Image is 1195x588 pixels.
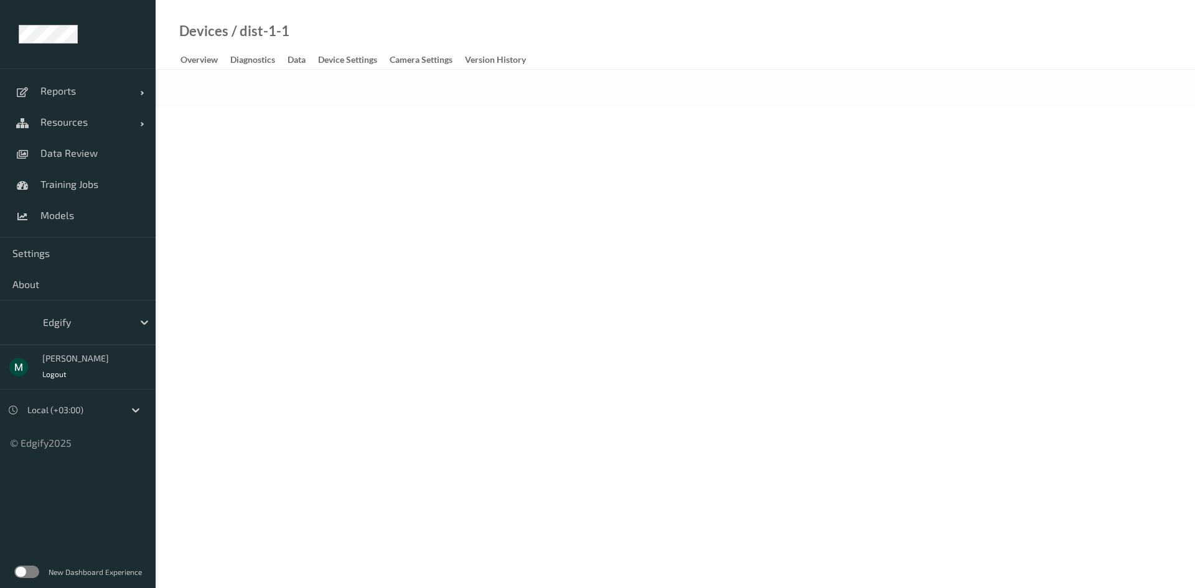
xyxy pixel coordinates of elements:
[465,54,526,69] div: Version History
[180,52,230,69] a: Overview
[288,54,306,69] div: Data
[228,25,289,37] div: / dist-1-1
[179,25,228,37] a: Devices
[288,52,318,69] a: Data
[230,54,275,69] div: Diagnostics
[390,54,452,69] div: Camera Settings
[318,54,377,69] div: Device Settings
[465,52,538,69] a: Version History
[180,54,218,69] div: Overview
[318,52,390,69] a: Device Settings
[390,52,465,69] a: Camera Settings
[230,52,288,69] a: Diagnostics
